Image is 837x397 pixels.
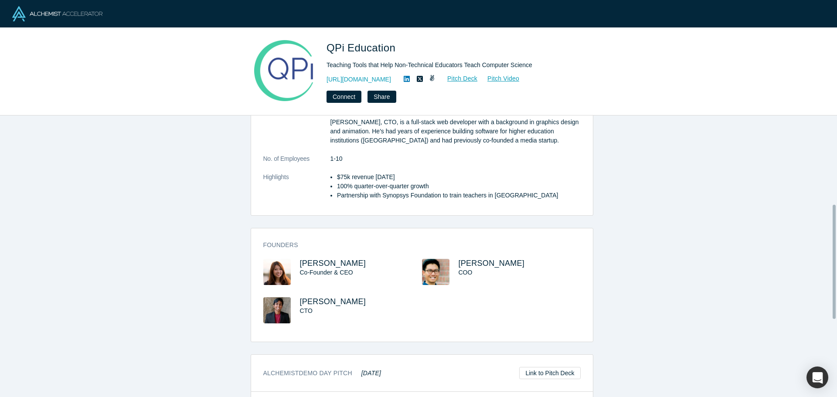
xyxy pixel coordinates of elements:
img: Ashish Dommety's Profile Image [263,297,291,323]
img: Vivien Macnguyen's Profile Image [263,259,291,285]
span: CTO [300,307,313,314]
a: [PERSON_NAME] [459,259,525,268]
button: Share [367,91,396,103]
dt: No. of Employees [263,154,330,173]
a: Link to Pitch Deck [519,367,580,379]
dd: 1-10 [330,154,581,163]
span: COO [459,269,473,276]
button: Connect [327,91,361,103]
a: [PERSON_NAME] [300,297,366,306]
li: $75k revenue [DATE] [337,173,581,182]
a: Pitch Deck [438,74,478,84]
a: Pitch Video [478,74,520,84]
li: Partnership with Synopsys Foundation to train teachers in [GEOGRAPHIC_DATA] [337,191,581,200]
li: 100% quarter-over-quarter growth [337,182,581,191]
div: Teaching Tools that Help Non-Technical Educators Teach Computer Science [327,61,571,70]
h3: Founders [263,241,568,250]
span: QPi Education [327,42,398,54]
a: [URL][DOMAIN_NAME] [327,75,391,84]
em: [DATE] [361,370,381,377]
span: Co-Founder & CEO [300,269,353,276]
a: [PERSON_NAME] [300,259,366,268]
h3: Alchemist Demo Day Pitch [263,369,381,378]
p: [PERSON_NAME], CTO, is a full-stack web developer with a background in graphics design and animat... [330,118,581,145]
img: Albert Hwang's Profile Image [422,259,449,285]
dt: Highlights [263,173,330,209]
img: QPi Education's Logo [253,40,314,101]
img: Alchemist Logo [12,6,102,21]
